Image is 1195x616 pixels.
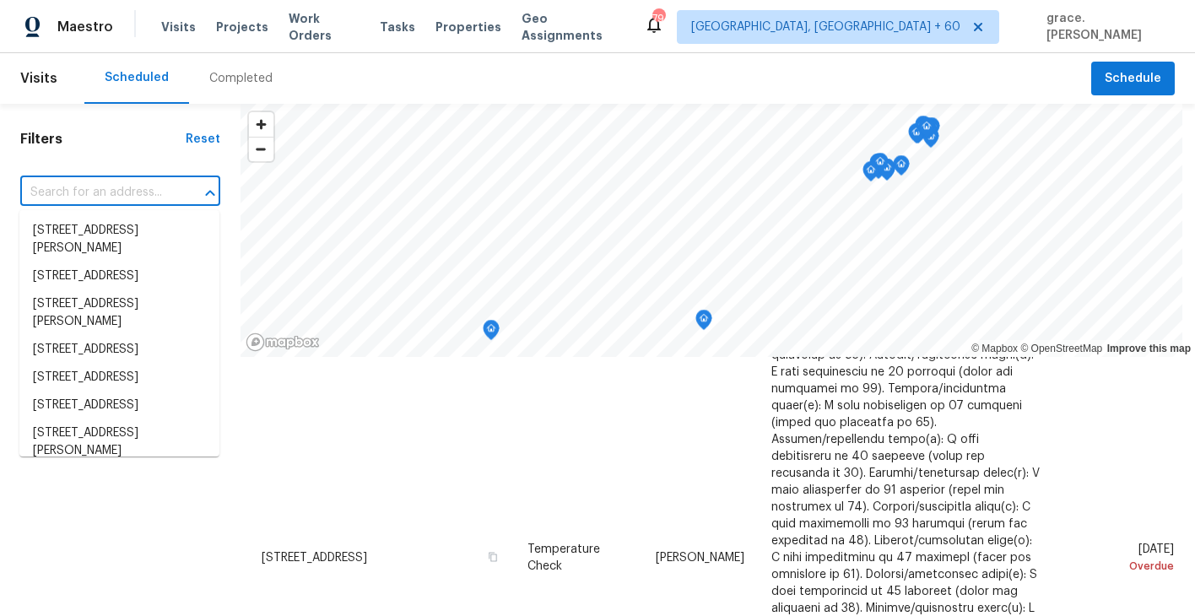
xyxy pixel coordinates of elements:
[19,290,219,336] li: [STREET_ADDRESS][PERSON_NAME]
[57,19,113,35] span: Maestro
[249,138,273,161] span: Zoom out
[19,364,219,392] li: [STREET_ADDRESS]
[1067,543,1174,574] span: [DATE]
[908,123,925,149] div: Map marker
[922,127,939,154] div: Map marker
[289,10,360,44] span: Work Orders
[915,116,932,142] div: Map marker
[249,112,273,137] button: Zoom in
[186,131,220,148] div: Reset
[20,131,186,148] h1: Filters
[19,419,219,465] li: [STREET_ADDRESS][PERSON_NAME]
[1105,68,1161,89] span: Schedule
[695,310,712,336] div: Map marker
[216,19,268,35] span: Projects
[862,161,879,187] div: Map marker
[1040,10,1170,44] span: grace.[PERSON_NAME]
[241,104,1182,357] canvas: Map
[19,336,219,364] li: [STREET_ADDRESS]
[262,551,367,563] span: [STREET_ADDRESS]
[691,19,960,35] span: [GEOGRAPHIC_DATA], [GEOGRAPHIC_DATA] + 60
[923,117,940,143] div: Map marker
[19,217,219,262] li: [STREET_ADDRESS][PERSON_NAME]
[971,343,1018,354] a: Mapbox
[1107,343,1191,354] a: Improve this map
[19,262,219,290] li: [STREET_ADDRESS]
[20,60,57,97] span: Visits
[522,10,624,44] span: Geo Assignments
[869,154,886,180] div: Map marker
[198,181,222,205] button: Close
[380,21,415,33] span: Tasks
[483,320,500,346] div: Map marker
[1020,343,1102,354] a: OpenStreetMap
[19,392,219,419] li: [STREET_ADDRESS]
[485,548,500,564] button: Copy Address
[249,137,273,161] button: Zoom out
[105,69,169,86] div: Scheduled
[918,117,935,143] div: Map marker
[920,119,937,145] div: Map marker
[246,332,320,352] a: Mapbox homepage
[161,19,196,35] span: Visits
[527,543,600,571] span: Temperature Check
[435,19,501,35] span: Properties
[652,10,664,27] div: 794
[209,70,273,87] div: Completed
[1067,557,1174,574] div: Overdue
[872,153,889,179] div: Map marker
[656,551,744,563] span: [PERSON_NAME]
[1091,62,1175,96] button: Schedule
[893,155,910,181] div: Map marker
[20,180,173,206] input: Search for an address...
